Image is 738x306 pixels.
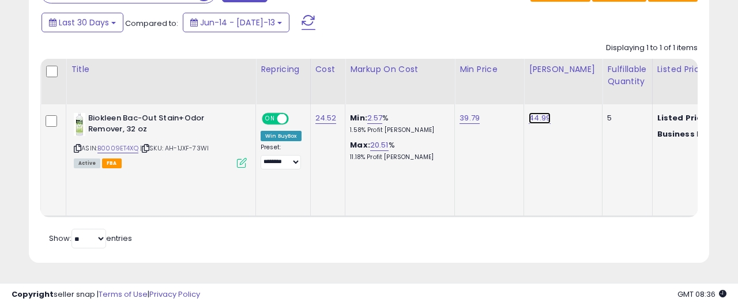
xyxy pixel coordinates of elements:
b: Listed Price: [657,112,710,123]
div: % [350,113,446,134]
div: Preset: [261,143,302,169]
div: Markup on Cost [350,63,450,75]
span: ON [263,114,277,124]
a: Terms of Use [99,289,148,300]
div: Title [71,63,251,75]
span: 2025-08-13 08:36 GMT [677,289,726,300]
div: Fulfillable Quantity [607,63,647,88]
span: Last 30 Days [59,17,109,28]
p: 1.58% Profit [PERSON_NAME] [350,126,446,134]
b: Min: [350,112,367,123]
a: 2.57 [367,112,383,124]
a: B0009ET4XQ [97,143,138,153]
span: Compared to: [125,18,178,29]
b: Business Price: [657,129,721,139]
div: Win BuyBox [261,131,302,141]
div: Repricing [261,63,306,75]
span: | SKU: AH-1JXF-73WI [140,143,209,153]
a: 44.99 [529,112,551,124]
div: 5 [607,113,643,123]
div: % [350,140,446,161]
strong: Copyright [12,289,54,300]
div: Min Price [460,63,519,75]
th: The percentage added to the cost of goods (COGS) that forms the calculator for Min & Max prices. [345,59,455,104]
div: Displaying 1 to 1 of 1 items [606,43,698,54]
span: OFF [287,114,306,124]
a: Privacy Policy [149,289,200,300]
span: Show: entries [49,233,132,244]
a: 39.79 [460,112,480,124]
div: Cost [315,63,341,75]
div: seller snap | | [12,289,200,300]
b: Max: [350,139,370,150]
p: 11.18% Profit [PERSON_NAME] [350,153,446,161]
div: ASIN: [74,113,247,167]
a: 24.52 [315,112,337,124]
span: FBA [102,158,122,168]
span: Jun-14 - [DATE]-13 [200,17,275,28]
button: Jun-14 - [DATE]-13 [183,13,289,32]
img: 319S0MVRqfS._SL40_.jpg [74,113,85,136]
button: Last 30 Days [42,13,123,32]
div: [PERSON_NAME] [529,63,597,75]
a: 20.51 [370,139,389,151]
span: All listings currently available for purchase on Amazon [74,158,100,168]
b: Biokleen Bac-Out Stain+Odor Remover, 32 oz [88,113,228,137]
